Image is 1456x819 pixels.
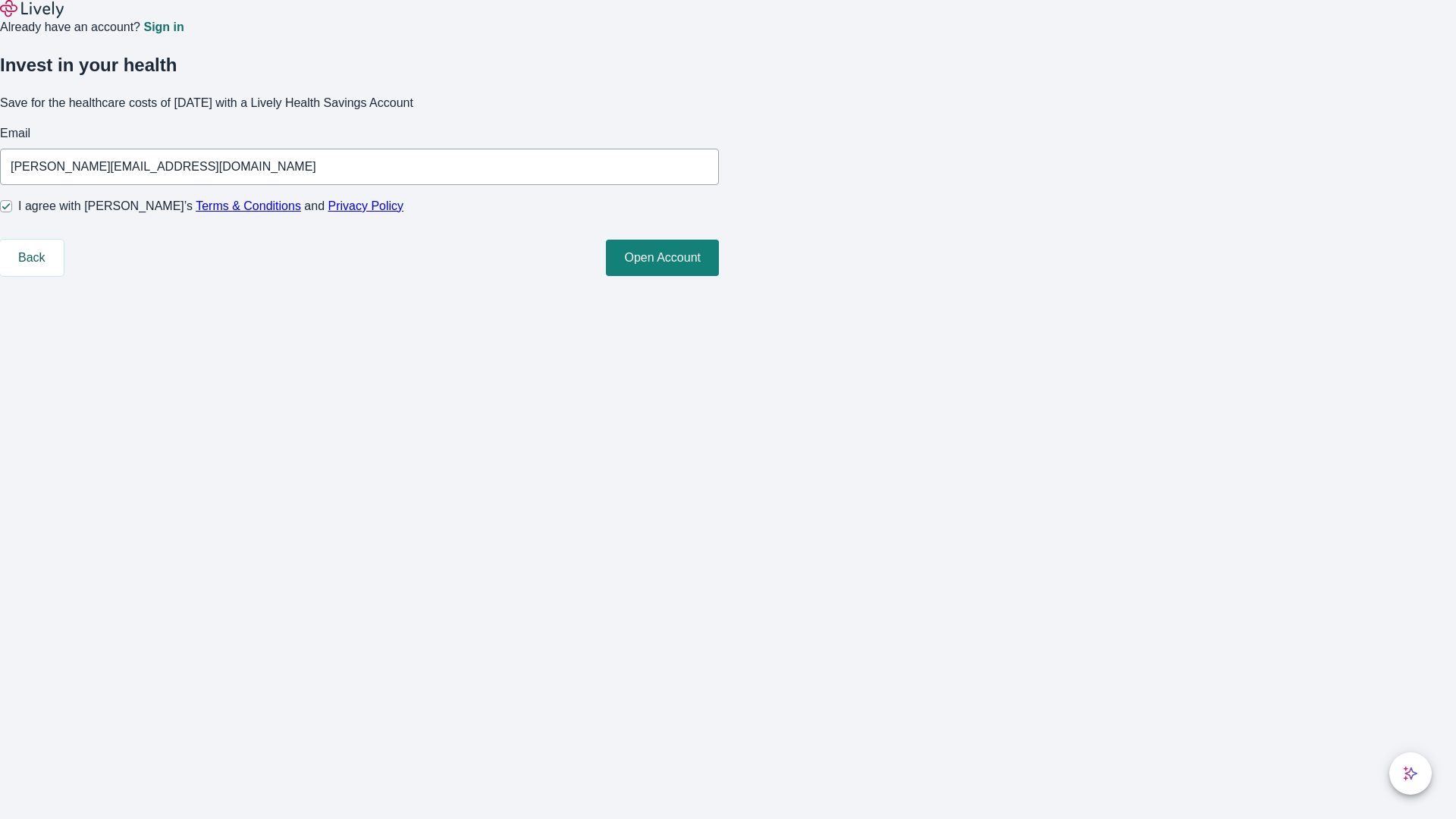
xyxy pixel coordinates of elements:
a: Terms & Conditions [196,199,301,212]
svg: Lively AI Assistant [1403,766,1418,781]
a: Sign in [143,21,184,33]
a: Privacy Policy [328,199,404,212]
button: chat [1389,752,1432,795]
span: I agree with [PERSON_NAME]’s and [18,197,403,215]
button: Open Account [606,240,719,276]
